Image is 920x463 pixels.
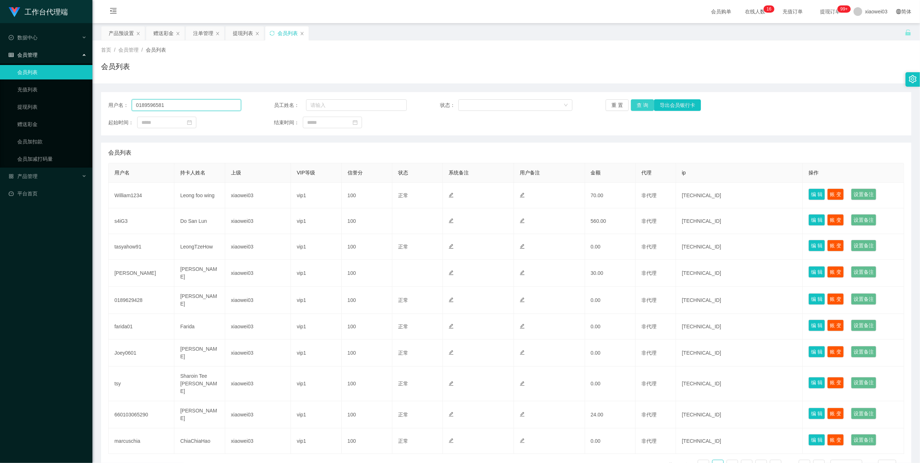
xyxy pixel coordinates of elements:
span: 非代理 [641,438,657,444]
td: [TECHNICAL_ID] [676,260,803,287]
span: 起始时间： [108,119,137,126]
td: vip1 [291,183,341,208]
div: 赠送彩金 [153,26,174,40]
a: 充值列表 [17,82,87,97]
td: marcuschia [109,428,174,454]
span: 信誉分 [348,170,363,176]
span: 非代理 [641,218,657,224]
td: [PERSON_NAME] [174,401,225,428]
button: 账 变 [827,240,844,251]
button: 编 辑 [808,408,825,419]
button: 编 辑 [808,293,825,305]
span: 正常 [398,297,408,303]
i: 图标: check-circle-o [9,35,14,40]
td: vip1 [291,314,341,339]
td: LeongTzeHow [174,234,225,260]
td: 0189629428 [109,287,174,314]
i: 图标: edit [449,218,454,223]
td: 0.00 [585,287,636,314]
i: 图标: setting [909,75,917,83]
i: 图标: global [896,9,901,14]
td: [PERSON_NAME] [174,260,225,287]
button: 账 变 [827,293,844,305]
span: 结束时间： [274,119,303,126]
button: 查 询 [631,99,654,111]
button: 账 变 [827,320,844,331]
td: xiaowei03 [225,401,291,428]
i: 图标: edit [449,270,454,275]
td: 0.00 [585,428,636,454]
button: 编 辑 [808,266,825,278]
button: 设置备注 [851,320,876,331]
i: 图标: edit [449,438,454,443]
button: 设置备注 [851,240,876,251]
button: 编 辑 [808,377,825,389]
button: 设置备注 [851,266,876,278]
td: 0.00 [585,339,636,367]
i: 图标: menu-fold [101,0,126,23]
td: xiaowei03 [225,287,291,314]
i: 图标: table [9,52,14,57]
td: 560.00 [585,208,636,234]
td: [TECHNICAL_ID] [676,367,803,401]
button: 编 辑 [808,346,825,358]
span: 会员管理 [118,47,139,53]
i: 图标: down [564,103,568,108]
button: 账 变 [827,214,844,226]
td: 24.00 [585,401,636,428]
button: 编 辑 [808,214,825,226]
button: 账 变 [827,266,844,278]
input: 请输入 [132,99,241,111]
td: Do San Lun [174,208,225,234]
i: 图标: edit [520,297,525,302]
a: 图标: dashboard平台首页 [9,186,87,201]
span: 状态： [440,101,459,109]
i: 图标: edit [449,350,454,355]
div: 注单管理 [193,26,213,40]
span: 操作 [808,170,819,176]
span: 会员列表 [146,47,166,53]
button: 编 辑 [808,189,825,200]
i: 图标: close [176,31,180,36]
td: [PERSON_NAME] [174,287,225,314]
td: 100 [342,260,392,287]
td: xiaowei03 [225,183,291,208]
span: 上级 [231,170,241,176]
span: 提现订单 [817,9,844,14]
span: 非代理 [641,350,657,356]
td: vip1 [291,401,341,428]
button: 导出会员银行卡 [654,99,701,111]
button: 设置备注 [851,189,876,200]
td: xiaowei03 [225,208,291,234]
p: 1 [767,5,769,13]
i: 图标: calendar [353,120,358,125]
td: 100 [342,234,392,260]
span: 用户名： [108,101,132,109]
button: 编 辑 [808,434,825,446]
td: Joey0601 [109,339,174,367]
i: 图标: calendar [187,120,192,125]
td: [TECHNICAL_ID] [676,183,803,208]
i: 图标: edit [449,412,454,417]
td: tsy [109,367,174,401]
div: 会员列表 [278,26,298,40]
td: farida01 [109,314,174,339]
button: 账 变 [827,377,844,389]
a: 工作台代理端 [9,9,68,14]
td: [TECHNICAL_ID] [676,208,803,234]
a: 会员加减打码量 [17,152,87,166]
span: 用户名 [114,170,130,176]
td: [TECHNICAL_ID] [676,401,803,428]
button: 设置备注 [851,377,876,389]
button: 账 变 [827,408,844,419]
input: 请输入 [306,99,407,111]
td: 0.00 [585,234,636,260]
td: [TECHNICAL_ID] [676,234,803,260]
a: 提现列表 [17,100,87,114]
i: 图标: close [136,31,140,36]
a: 会员加扣款 [17,134,87,149]
i: 图标: edit [520,412,525,417]
span: 正常 [398,381,408,386]
td: [PERSON_NAME] [109,260,174,287]
h1: 工作台代理端 [25,0,68,23]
